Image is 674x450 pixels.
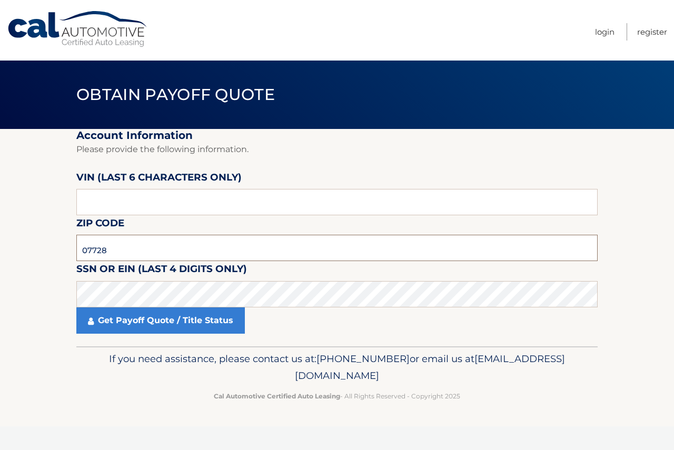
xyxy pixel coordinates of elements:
[76,142,598,157] p: Please provide the following information.
[637,23,667,41] a: Register
[83,351,591,384] p: If you need assistance, please contact us at: or email us at
[76,85,275,104] span: Obtain Payoff Quote
[316,353,410,365] span: [PHONE_NUMBER]
[214,392,340,400] strong: Cal Automotive Certified Auto Leasing
[7,11,149,48] a: Cal Automotive
[76,261,247,281] label: SSN or EIN (last 4 digits only)
[76,307,245,334] a: Get Payoff Quote / Title Status
[76,215,124,235] label: Zip Code
[76,169,242,189] label: VIN (last 6 characters only)
[83,391,591,402] p: - All Rights Reserved - Copyright 2025
[76,129,598,142] h2: Account Information
[595,23,614,41] a: Login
